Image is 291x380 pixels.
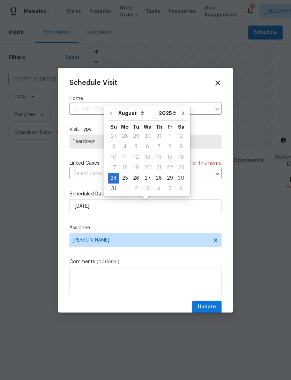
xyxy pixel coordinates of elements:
[69,126,222,133] label: Visit Type
[142,142,153,152] div: 6
[117,108,157,119] select: Month
[119,184,130,194] div: Mon Sep 01 2025
[153,131,164,141] div: 31
[119,131,130,142] div: Mon Jul 28 2025
[176,173,187,184] div: Sat Aug 30 2025
[153,152,164,162] div: 14
[176,131,187,142] div: Sat Aug 02 2025
[108,131,119,141] div: 27
[142,163,153,173] div: Wed Aug 20 2025
[142,152,153,162] div: 13
[119,152,130,163] div: Mon Aug 11 2025
[142,184,153,194] div: 3
[153,163,164,173] div: 21
[164,184,176,194] div: Fri Sep 05 2025
[153,173,164,183] div: 28
[164,163,176,173] div: 22
[108,173,119,183] div: 24
[97,259,119,264] span: (optional)
[119,152,130,162] div: 11
[164,131,176,141] div: 1
[142,152,153,163] div: Wed Aug 13 2025
[176,173,187,183] div: 30
[176,163,187,173] div: 23
[119,131,130,141] div: 28
[153,152,164,163] div: Thu Aug 14 2025
[69,169,202,179] input: Select cases
[69,199,222,213] input: M/D/YYYY
[192,301,222,314] button: Update
[198,303,216,311] span: Update
[130,163,142,173] div: 19
[142,131,153,142] div: Wed Jul 30 2025
[130,152,142,163] div: Tue Aug 12 2025
[130,184,142,194] div: Tue Sep 02 2025
[108,184,119,194] div: 31
[108,142,119,152] div: 3
[110,124,117,129] abbr: Sunday
[69,95,222,102] label: Home
[130,131,142,141] div: 29
[119,163,130,173] div: 18
[176,163,187,173] div: Sat Aug 23 2025
[73,237,209,243] span: [PERSON_NAME]
[130,152,142,162] div: 12
[119,173,130,183] div: 25
[153,142,164,152] div: 7
[214,79,222,87] span: Close
[69,79,117,86] span: Schedule Visit
[164,173,176,183] div: 29
[119,142,130,152] div: Mon Aug 04 2025
[176,184,187,194] div: 6
[153,173,164,184] div: Thu Aug 28 2025
[69,104,211,115] input: Enter in an address
[176,142,187,152] div: Sat Aug 09 2025
[108,163,119,173] div: 17
[133,124,139,129] abbr: Tuesday
[142,173,153,183] div: 27
[130,163,142,173] div: Tue Aug 19 2025
[176,142,187,152] div: 9
[176,184,187,194] div: Sat Sep 06 2025
[212,169,222,179] button: Open
[108,152,119,163] div: Sun Aug 10 2025
[142,184,153,194] div: Wed Sep 03 2025
[108,131,119,142] div: Sun Jul 27 2025
[176,131,187,141] div: 2
[119,142,130,152] div: 4
[130,173,142,184] div: Tue Aug 26 2025
[144,124,151,129] abbr: Wednesday
[176,152,187,162] div: 16
[130,131,142,142] div: Tue Jul 29 2025
[178,106,188,120] button: Go to next month
[142,163,153,173] div: 20
[164,173,176,184] div: Fri Aug 29 2025
[108,173,119,184] div: Sun Aug 24 2025
[119,163,130,173] div: Mon Aug 18 2025
[130,142,142,152] div: 5
[156,124,162,129] abbr: Thursday
[69,160,99,167] span: Linked Cases
[108,184,119,194] div: Sun Aug 31 2025
[108,142,119,152] div: Sun Aug 03 2025
[153,184,164,194] div: 4
[167,124,172,129] abbr: Friday
[176,152,187,163] div: Sat Aug 16 2025
[69,258,222,265] label: Comments
[153,142,164,152] div: Thu Aug 07 2025
[130,173,142,183] div: 26
[142,142,153,152] div: Wed Aug 06 2025
[153,163,164,173] div: Thu Aug 21 2025
[164,142,176,152] div: Fri Aug 08 2025
[142,173,153,184] div: Wed Aug 27 2025
[153,184,164,194] div: Thu Sep 04 2025
[119,184,130,194] div: 1
[121,124,129,129] abbr: Monday
[142,131,153,141] div: 30
[119,173,130,184] div: Mon Aug 25 2025
[108,163,119,173] div: Sun Aug 17 2025
[69,191,222,198] label: Scheduled Date
[164,152,176,163] div: Fri Aug 15 2025
[130,142,142,152] div: Tue Aug 05 2025
[164,131,176,142] div: Fri Aug 01 2025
